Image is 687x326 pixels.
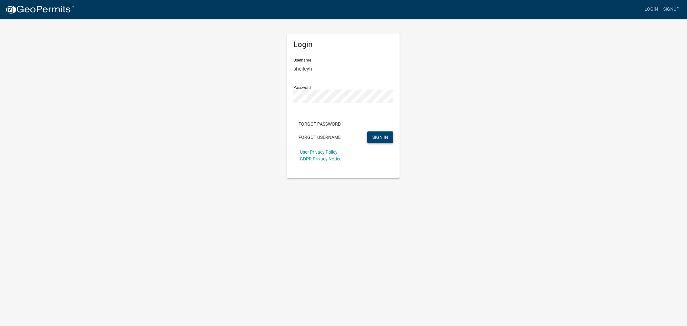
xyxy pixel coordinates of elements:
[372,134,388,139] span: SIGN IN
[642,3,661,15] a: Login
[293,40,393,49] h5: Login
[300,149,338,155] a: User Privacy Policy
[367,131,393,143] button: SIGN IN
[293,118,346,130] button: Forgot Password
[293,131,346,143] button: Forgot Username
[661,3,682,15] a: Signup
[300,156,341,161] a: GDPR Privacy Notice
